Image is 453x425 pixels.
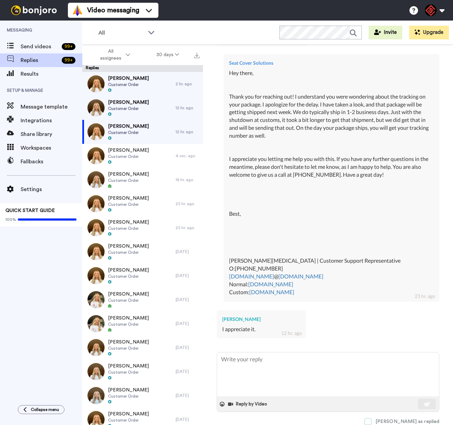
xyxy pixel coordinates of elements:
[31,407,59,412] span: Collapse menu
[108,267,149,274] span: [PERSON_NAME]
[87,195,105,212] img: 67399500-55d2-4eab-b767-1f549c746439-thumb.jpg
[108,387,149,393] span: [PERSON_NAME]
[176,129,200,135] div: 12 hr. ago
[176,321,200,326] div: [DATE]
[108,226,149,231] span: Customer Order
[87,99,105,116] img: b16e17cf-ed54-4663-883d-5267cff4386d-thumb.jpg
[375,418,439,425] div: [PERSON_NAME] as replied
[176,249,200,254] div: [DATE]
[87,5,139,15] span: Video messaging
[87,267,105,284] img: 44d2f8e0-d7c2-4046-90ac-c42796517c3b-thumb.jpg
[72,5,83,16] img: vm-color.svg
[82,144,203,168] a: [PERSON_NAME]Customer Order4 sec. ago
[108,298,149,303] span: Customer Order
[176,105,200,111] div: 12 hr. ago
[87,291,105,308] img: d3a7a8f6-334b-4077-b7a6-14b41f891b3d-thumb.jpg
[249,289,294,295] a: [DOMAIN_NAME]
[176,153,200,159] div: 4 sec. ago
[248,281,293,287] a: [DOMAIN_NAME]
[108,130,149,135] span: Customer Order
[176,297,200,302] div: [DATE]
[21,56,59,64] span: Replies
[176,81,200,87] div: 2 hr. ago
[21,116,82,125] span: Integrations
[229,69,434,296] div: Hey there, Thank you for reaching out! I understand you were wondering about the tracking on your...
[108,346,149,351] span: Customer Order
[62,57,75,64] div: 99 +
[176,345,200,350] div: [DATE]
[108,411,149,417] span: [PERSON_NAME]
[108,322,149,327] span: Customer Order
[97,48,124,62] span: All assignees
[369,26,402,39] button: Invite
[108,363,149,370] span: [PERSON_NAME]
[176,177,200,183] div: 18 hr. ago
[108,123,149,130] span: [PERSON_NAME]
[5,217,16,222] span: 100%
[108,339,149,346] span: [PERSON_NAME]
[108,99,149,106] span: [PERSON_NAME]
[82,384,203,408] a: [PERSON_NAME]Customer Order[DATE]
[82,312,203,336] a: [PERSON_NAME]Customer Order[DATE]
[222,325,300,333] div: I appreciate it.
[108,393,149,399] span: Customer Order
[82,72,203,96] a: [PERSON_NAME]Customer Order2 hr. ago
[229,273,274,279] a: [DOMAIN_NAME]
[108,315,149,322] span: [PERSON_NAME]
[108,202,149,207] span: Customer Order
[82,96,203,120] a: [PERSON_NAME]Customer Order12 hr. ago
[87,363,105,380] img: 81818109-b6b2-401b-b799-429fc35070ae-thumb.jpg
[409,26,449,39] button: Upgrade
[143,49,192,61] button: 30 days
[82,336,203,360] a: [PERSON_NAME]Customer Order[DATE]
[82,168,203,192] a: [PERSON_NAME]Customer Order18 hr. ago
[82,240,203,264] a: [PERSON_NAME]Customer Order[DATE]
[87,147,105,164] img: d19811c7-2937-41f4-b058-6dbe87269fd1-thumb.jpg
[108,250,149,255] span: Customer Order
[176,273,200,278] div: [DATE]
[108,171,149,178] span: [PERSON_NAME]
[108,291,149,298] span: [PERSON_NAME]
[108,154,149,159] span: Customer Order
[21,130,82,138] span: Share library
[176,417,200,422] div: [DATE]
[108,178,149,183] span: Customer Order
[176,201,200,207] div: 23 hr. ago
[108,417,149,423] span: Customer Order
[82,288,203,312] a: [PERSON_NAME]Customer Order[DATE]
[82,216,203,240] a: [PERSON_NAME]Customer Order23 hr. ago
[82,120,203,144] a: [PERSON_NAME]Customer Order12 hr. ago
[87,171,105,188] img: 51607d62-fee8-4b3c-a29c-50165726029e-thumb.jpg
[21,185,82,193] span: Settings
[82,264,203,288] a: [PERSON_NAME]Customer Order[DATE]
[192,50,202,60] button: Export all results that match these filters now.
[108,274,149,279] span: Customer Order
[415,293,435,300] div: 23 hr. ago
[176,369,200,374] div: [DATE]
[108,147,149,154] span: [PERSON_NAME]
[21,70,82,78] span: Results
[108,195,149,202] span: [PERSON_NAME]
[227,399,269,409] button: Reply by Video
[87,75,105,92] img: d2686785-8f53-4271-8eae-b986a806cf62-thumb.jpg
[108,82,149,87] span: Customer Order
[82,360,203,384] a: [PERSON_NAME]Customer Order[DATE]
[87,387,105,404] img: 8be15c0c-c1cd-42da-8e47-bbfc9ea6e200-thumb.jpg
[281,330,302,337] div: 12 hr. ago
[5,208,55,213] span: QUICK START GUIDE
[222,316,300,323] div: [PERSON_NAME]
[21,144,82,152] span: Workspaces
[21,103,82,111] span: Message template
[176,225,200,230] div: 23 hr. ago
[87,339,105,356] img: 0347f727-b1cc-483f-856d-21d9f382fbbc-thumb.jpg
[87,219,105,236] img: 2b905651-5b4c-4456-8a58-77f7de7354a2-thumb.jpg
[82,192,203,216] a: [PERSON_NAME]Customer Order23 hr. ago
[62,43,75,50] div: 99 +
[87,123,105,140] img: b03c2c22-6a48-482b-bf23-d3052d6bd9f3-thumb.jpg
[108,370,149,375] span: Customer Order
[87,315,105,332] img: 621f84f7-872d-4bd9-8bde-b5565161280b-thumb.jpg
[176,393,200,398] div: [DATE]
[194,53,200,58] img: export.svg
[84,45,143,64] button: All assignees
